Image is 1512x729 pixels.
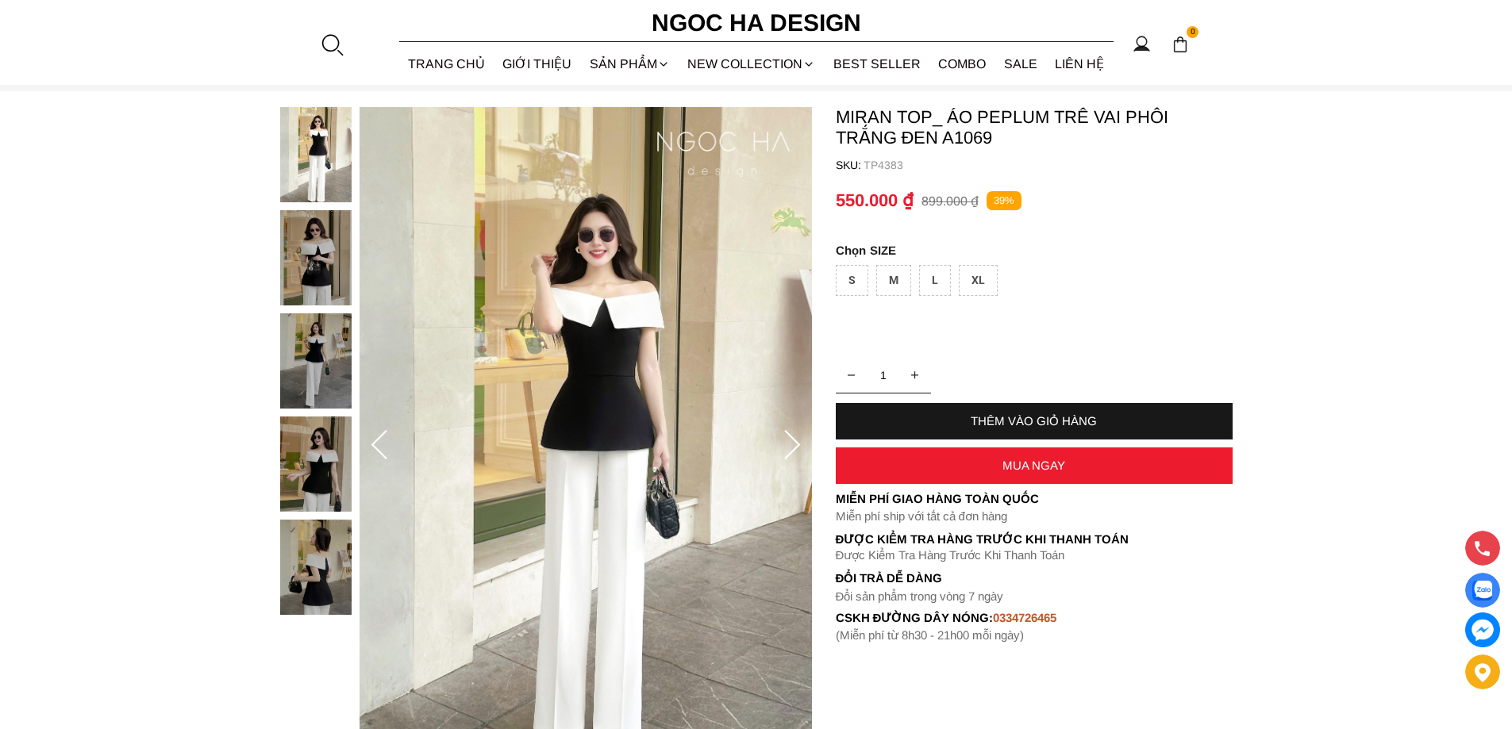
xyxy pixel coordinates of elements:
[836,571,1233,585] h6: Đổi trả dễ dàng
[919,265,951,296] div: L
[987,191,1021,211] p: 39%
[280,107,352,202] img: Miran Top_ Áo Peplum Trễ Vai Phối Trắng Đen A1069_mini_0
[836,548,1233,562] p: Được Kiểm Tra Hàng Trước Khi Thanh Toán
[836,265,868,296] div: S
[995,43,1047,85] a: SALE
[836,532,1233,547] p: Được Kiểm Tra Hàng Trước Khi Thanh Toán
[399,43,494,85] a: TRANG CHỦ
[921,194,979,209] p: 899.000 ₫
[959,265,998,296] div: XL
[929,43,995,85] a: Combo
[836,359,931,391] input: Quantity input
[581,43,679,85] div: SẢN PHẨM
[836,244,1233,257] p: SIZE
[494,43,581,85] a: GIỚI THIỆU
[836,628,1024,642] font: (Miễn phí từ 8h30 - 21h00 mỗi ngày)
[280,313,352,409] img: Miran Top_ Áo Peplum Trễ Vai Phối Trắng Đen A1069_mini_2
[825,43,930,85] a: BEST SELLER
[1465,612,1500,647] a: messenger
[836,492,1039,505] font: Miễn phí giao hàng toàn quốc
[836,107,1233,148] p: Miran Top_ Áo Peplum Trễ Vai Phối Trắng Đen A1069
[637,4,875,42] a: Ngoc Ha Design
[1472,581,1492,600] img: Display image
[1187,26,1199,39] span: 0
[836,159,864,171] h6: SKU:
[836,414,1233,428] div: THÊM VÀO GIỎ HÀNG
[993,611,1056,624] font: 0334726465
[679,43,825,85] a: NEW COLLECTION
[280,416,352,512] img: Miran Top_ Áo Peplum Trễ Vai Phối Trắng Đen A1069_mini_3
[1172,36,1189,53] img: img-CART-ICON-ksit0nf1
[876,265,911,296] div: M
[836,611,994,624] font: cskh đường dây nóng:
[836,459,1233,472] div: MUA NGAY
[836,509,1007,523] font: Miễn phí ship với tất cả đơn hàng
[280,210,352,305] img: Miran Top_ Áo Peplum Trễ Vai Phối Trắng Đen A1069_mini_1
[280,520,352,615] img: Miran Top_ Áo Peplum Trễ Vai Phối Trắng Đen A1069_mini_4
[864,159,1233,171] p: TP4383
[1046,43,1114,85] a: LIÊN HỆ
[836,589,1004,603] font: Đổi sản phẩm trong vòng 7 ngày
[836,190,914,211] p: 550.000 ₫
[1465,573,1500,608] a: Display image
